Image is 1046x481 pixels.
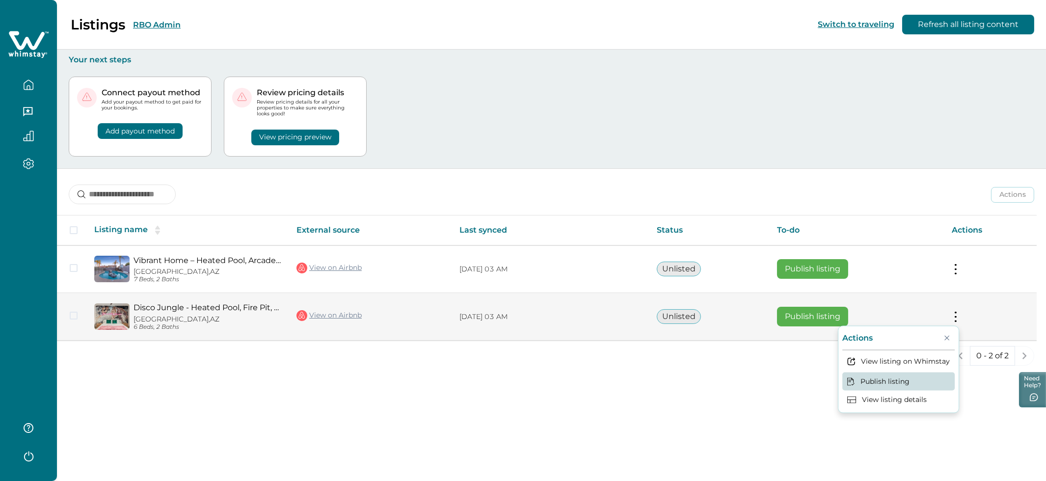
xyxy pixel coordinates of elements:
[133,20,181,29] button: RBO Admin
[134,276,281,283] p: 7 Beds, 2 Baths
[69,55,1034,65] p: Your next steps
[769,215,944,245] th: To-do
[134,256,281,265] a: Vibrant Home – Heated Pool, Arcade, & Fire pit
[1015,346,1034,366] button: next page
[459,312,641,322] p: [DATE] 03 AM
[944,215,1037,245] th: Actions
[657,309,701,324] button: Unlisted
[296,262,362,274] a: View on Airbnb
[94,256,130,282] img: propertyImage_Vibrant Home – Heated Pool, Arcade, & Fire pit
[452,215,649,245] th: Last synced
[251,130,339,145] button: View pricing preview
[257,88,358,98] p: Review pricing details
[134,323,281,331] p: 6 Beds, 2 Baths
[86,215,289,245] th: Listing name
[939,330,955,346] button: Close
[134,315,281,323] p: [GEOGRAPHIC_DATA], AZ
[459,265,641,274] p: [DATE] 03 AM
[976,351,1009,361] p: 0 - 2 of 2
[991,187,1034,203] button: Actions
[842,333,873,343] p: Actions
[902,15,1034,34] button: Refresh all listing content
[257,99,358,117] p: Review pricing details for all your properties to make sure everything looks good!
[94,303,130,330] img: propertyImage_Disco Jungle - Heated Pool, Fire Pit, Air Hockey
[71,16,125,33] p: Listings
[134,267,281,276] p: [GEOGRAPHIC_DATA], AZ
[818,20,894,29] button: Switch to traveling
[777,259,848,279] button: Publish listing
[98,123,183,139] button: Add payout method
[777,307,848,326] button: Publish listing
[148,225,167,235] button: sorting
[134,303,281,312] a: Disco Jungle - Heated Pool, Fire Pit, Air Hockey
[657,262,701,276] button: Unlisted
[296,309,362,322] a: View on Airbnb
[951,346,970,366] button: previous page
[649,215,769,245] th: Status
[102,99,203,111] p: Add your payout method to get paid for your bookings.
[289,215,452,245] th: External source
[970,346,1015,366] button: 0 - 2 of 2
[102,88,203,98] p: Connect payout method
